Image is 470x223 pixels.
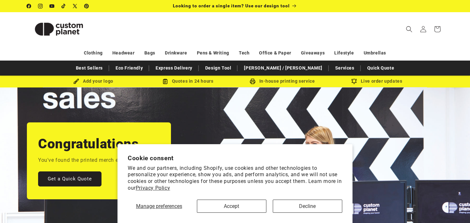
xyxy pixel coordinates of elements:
[202,62,235,74] a: Design Tool
[38,156,134,165] p: You've found the printed merch experts.
[197,200,266,213] button: Accept
[128,200,190,213] button: Manage preferences
[364,47,386,59] a: Umbrellas
[235,77,329,85] div: In-house printing service
[334,47,354,59] a: Lifestyle
[38,135,143,153] h2: Congratulations.
[438,192,470,223] iframe: Chat Widget
[27,15,91,44] img: Custom Planet
[273,200,342,213] button: Decline
[250,78,255,84] img: In-house printing
[241,62,325,74] a: [PERSON_NAME] / [PERSON_NAME]
[112,62,146,74] a: Eco Friendly
[152,62,196,74] a: Express Delivery
[239,47,249,59] a: Tech
[128,154,342,162] h2: Cookie consent
[73,62,106,74] a: Best Sellers
[351,78,357,84] img: Order updates
[128,165,342,192] p: We and our partners, including Shopify, use cookies and other technologies to personalize your ex...
[46,77,141,85] div: Add your logo
[25,12,93,46] a: Custom Planet
[173,3,290,8] span: Looking to order a single item? Use our design tool
[112,47,135,59] a: Headwear
[402,22,416,36] summary: Search
[332,62,358,74] a: Services
[301,47,325,59] a: Giveaways
[329,77,424,85] div: Live order updates
[73,78,79,84] img: Brush Icon
[38,171,101,186] a: Get a Quick Quote
[136,185,170,191] a: Privacy Policy
[136,203,182,209] span: Manage preferences
[197,47,229,59] a: Pens & Writing
[165,47,187,59] a: Drinkware
[162,78,168,84] img: Order Updates Icon
[84,47,103,59] a: Clothing
[141,77,235,85] div: Quotes in 24 hours
[144,47,155,59] a: Bags
[259,47,291,59] a: Office & Paper
[364,62,398,74] a: Quick Quote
